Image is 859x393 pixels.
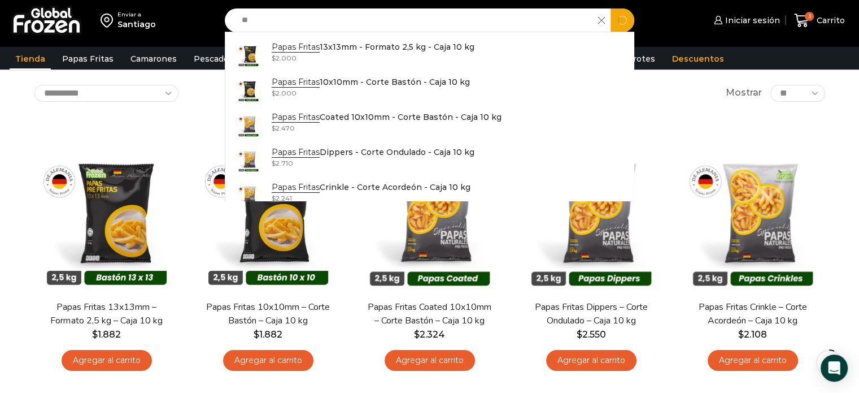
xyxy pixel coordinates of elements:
[272,112,320,123] strong: Papas Fritas
[272,194,276,202] span: $
[821,355,848,382] div: Open Intercom Messenger
[225,143,634,178] a: Papas FritasDippers - Corte Ondulado - Caja 10 kg $2.710
[225,108,634,143] a: Papas FritasCoated 10x10mm - Corte Bastón - Caja 10 kg $2.470
[414,329,420,340] span: $
[225,73,634,108] a: Papas Fritas10x10mm - Corte Bastón - Caja 10 kg $2.000
[364,301,494,327] a: Papas Fritas Coated 10x10mm – Corte Bastón – Caja 10 kg
[254,329,259,340] span: $
[526,301,656,327] a: Papas Fritas Dippers – Corte Ondulado – Caja 10 kg
[272,124,276,132] span: $
[611,8,634,32] button: Search button
[687,301,817,327] a: Papas Fritas Crinkle – Corte Acordeón – Caja 10 kg
[414,329,445,340] bdi: 2.324
[254,329,282,340] bdi: 1.882
[272,159,293,167] bdi: 2.710
[726,87,762,100] span: Mostrar
[738,329,744,340] span: $
[272,89,296,97] bdi: 2.000
[34,85,178,102] select: Pedido de la tienda
[223,350,313,371] a: Agregar al carrito: “Papas Fritas 10x10mm - Corte Bastón - Caja 10 kg”
[272,159,276,167] span: $
[711,9,780,32] a: Iniciar sesión
[101,11,117,30] img: address-field-icon.svg
[385,350,475,371] a: Agregar al carrito: “Papas Fritas Coated 10x10mm - Corte Bastón - Caja 10 kg”
[10,48,51,70] a: Tienda
[272,41,474,53] p: 13x13mm - Formato 2,5 kg - Caja 10 kg
[272,124,295,132] bdi: 2.470
[577,329,606,340] bdi: 2.550
[225,178,634,213] a: Papas FritasCrinkle - Corte Acordeón - Caja 10 kg $2.241
[92,329,121,340] bdi: 1.882
[546,350,636,371] a: Agregar al carrito: “Papas Fritas Dippers - Corte Ondulado - Caja 10 kg”
[272,194,292,202] bdi: 2.241
[117,19,156,30] div: Santiago
[608,48,661,70] a: Abarrotes
[125,48,182,70] a: Camarones
[272,77,320,88] strong: Papas Fritas
[272,182,320,193] strong: Papas Fritas
[272,147,320,158] strong: Papas Fritas
[117,11,156,19] div: Enviar a
[738,329,767,340] bdi: 2.108
[92,329,98,340] span: $
[272,146,474,158] p: Dippers - Corte Ondulado - Caja 10 kg
[272,42,320,53] strong: Papas Fritas
[272,89,276,97] span: $
[188,48,285,70] a: Pescados y Mariscos
[225,38,634,73] a: Papas Fritas13x13mm - Formato 2,5 kg - Caja 10 kg $2.000
[577,329,582,340] span: $
[272,181,470,193] p: Crinkle - Corte Acordeón - Caja 10 kg
[272,111,502,123] p: Coated 10x10mm - Corte Bastón - Caja 10 kg
[708,350,798,371] a: Agregar al carrito: “Papas Fritas Crinkle - Corte Acordeón - Caja 10 kg”
[41,301,171,327] a: Papas Fritas 13x13mm – Formato 2,5 kg – Caja 10 kg
[272,54,276,62] span: $
[805,12,814,21] span: 3
[272,76,470,88] p: 10x10mm - Corte Bastón - Caja 10 kg
[814,15,845,26] span: Carrito
[203,301,333,327] a: Papas Fritas 10x10mm – Corte Bastón – Caja 10 kg
[666,48,730,70] a: Descuentos
[56,48,119,70] a: Papas Fritas
[722,15,780,26] span: Iniciar sesión
[272,54,296,62] bdi: 2.000
[62,350,152,371] a: Agregar al carrito: “Papas Fritas 13x13mm - Formato 2,5 kg - Caja 10 kg”
[791,7,848,34] a: 3 Carrito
